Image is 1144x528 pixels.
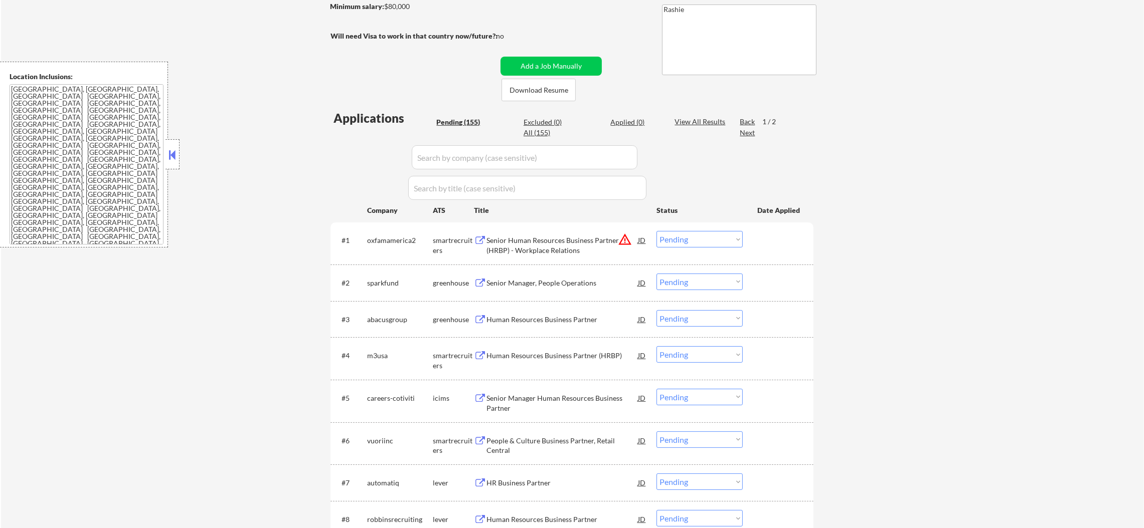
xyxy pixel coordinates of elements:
[433,351,474,370] div: smartrecruiters
[367,478,433,488] div: automatiq
[330,2,497,12] div: $80,000
[637,346,647,364] div: JD
[657,201,743,219] div: Status
[433,235,474,255] div: smartrecruiters
[342,235,359,245] div: #1
[740,117,756,127] div: Back
[486,436,638,455] div: People & Culture Business Partner, Retail Central
[342,393,359,403] div: #5
[637,274,647,292] div: JD
[436,117,486,127] div: Pending (155)
[367,315,433,325] div: abacusgroup
[331,32,498,40] strong: Will need Visa to work in that country now/future?:
[367,436,433,446] div: vuoriinc
[637,473,647,491] div: JD
[618,232,632,246] button: warning_amber
[486,315,638,325] div: Human Resources Business Partner
[367,235,433,245] div: oxfamamerica2
[610,117,661,127] div: Applied (0)
[334,112,433,124] div: Applications
[637,231,647,249] div: JD
[486,393,638,413] div: Senior Manager Human Resources Business Partner
[486,478,638,488] div: HR Business Partner
[367,351,433,361] div: m3usa
[637,431,647,449] div: JD
[367,205,433,215] div: Company
[502,79,576,101] button: Download Resume
[524,117,574,127] div: Excluded (0)
[433,315,474,325] div: greenhouse
[486,235,638,255] div: Senior Human Resources Business Partner (HRBP) - Workplace Relations
[740,128,756,138] div: Next
[433,278,474,288] div: greenhouse
[762,117,785,127] div: 1 / 2
[501,57,602,76] button: Add a Job Manually
[486,514,638,524] div: Human Resources Business Partner
[408,176,646,200] input: Search by title (case sensitive)
[367,393,433,403] div: careers-cotiviti
[330,2,384,11] strong: Minimum salary:
[433,436,474,455] div: smartrecruiters
[342,436,359,446] div: #6
[433,205,474,215] div: ATS
[496,31,525,41] div: no
[474,205,647,215] div: Title
[342,351,359,361] div: #4
[342,478,359,488] div: #7
[433,514,474,524] div: lever
[342,278,359,288] div: #2
[10,72,164,82] div: Location Inclusions:
[637,310,647,328] div: JD
[675,117,728,127] div: View All Results
[637,389,647,407] div: JD
[433,478,474,488] div: lever
[367,278,433,288] div: sparkfund
[433,393,474,403] div: icims
[342,514,359,524] div: #8
[342,315,359,325] div: #3
[637,510,647,528] div: JD
[412,145,637,169] input: Search by company (case sensitive)
[524,128,574,138] div: All (155)
[486,278,638,288] div: Senior Manager, People Operations
[367,514,433,524] div: robbinsrecruiting
[486,351,638,361] div: Human Resources Business Partner (HRBP)
[757,205,801,215] div: Date Applied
